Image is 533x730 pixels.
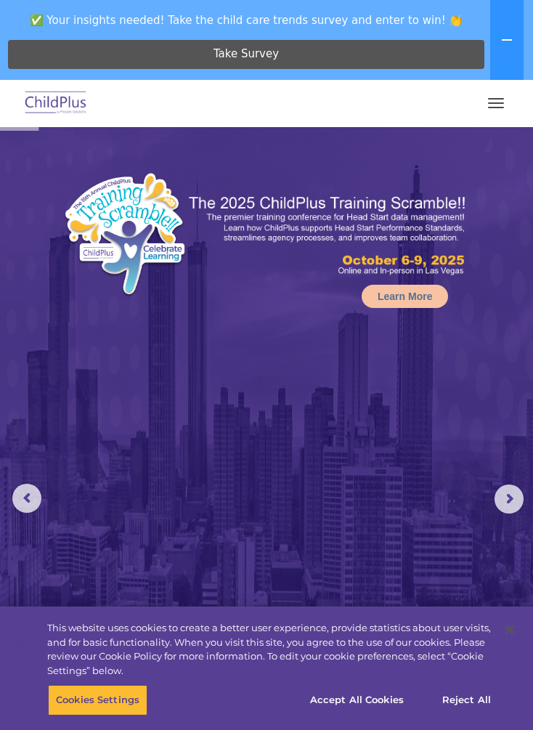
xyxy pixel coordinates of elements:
[494,614,526,646] button: Close
[362,285,448,308] a: Learn More
[302,685,412,715] button: Accept All Cookies
[213,41,279,67] span: Take Survey
[48,685,147,715] button: Cookies Settings
[22,86,90,121] img: ChildPlus by Procare Solutions
[421,685,512,715] button: Reject All
[47,621,495,678] div: This website uses cookies to create a better user experience, provide statistics about user visit...
[229,144,290,155] span: Phone number
[6,6,487,34] span: ✅ Your insights needed! Take the child care trends survey and enter to win! 👏
[229,84,273,95] span: Last name
[8,40,484,69] a: Take Survey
